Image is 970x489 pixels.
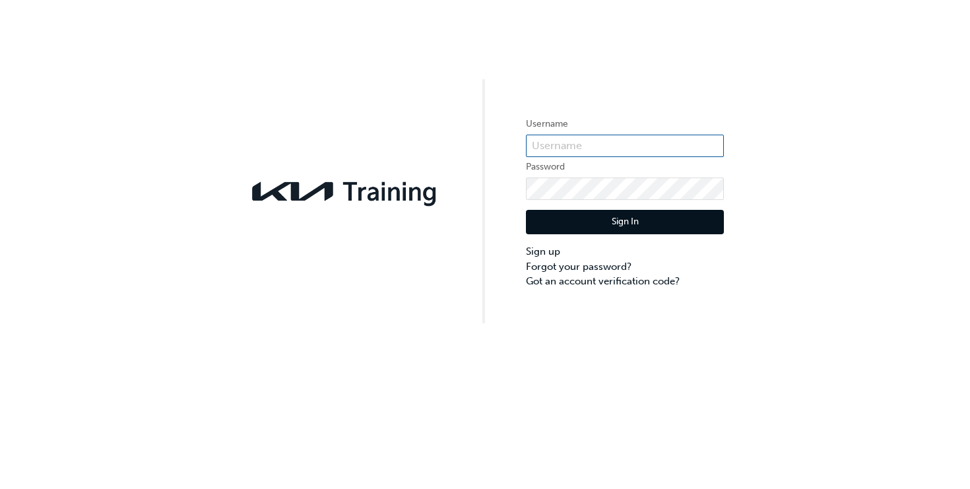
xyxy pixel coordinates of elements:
[526,210,724,235] button: Sign In
[526,159,724,175] label: Password
[246,174,444,209] img: kia-training
[526,116,724,132] label: Username
[526,244,724,259] a: Sign up
[526,259,724,275] a: Forgot your password?
[526,274,724,289] a: Got an account verification code?
[526,135,724,157] input: Username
